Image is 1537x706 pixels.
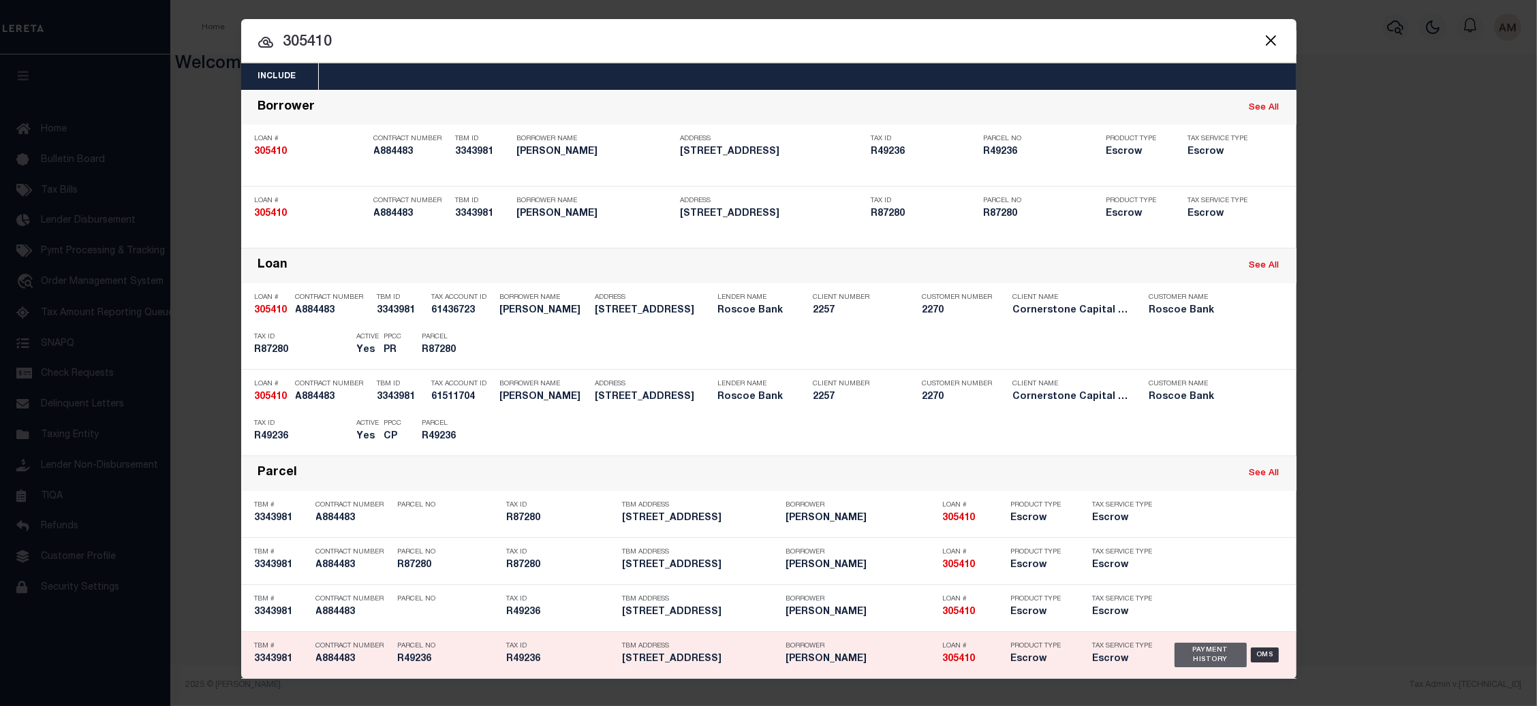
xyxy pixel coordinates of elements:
h5: 1314 Farm St Bastrop TX 78602 [623,654,779,665]
p: Active [357,419,379,428]
p: Borrower Name [500,293,589,302]
h5: R49236 [398,654,500,665]
p: Loan # [943,501,1004,509]
h5: R87280 [871,208,977,220]
h5: PR [384,344,402,356]
h5: Roscoe Bank [718,305,793,317]
p: Borrower [786,595,936,603]
h5: Escrow [1093,560,1154,571]
h5: 61436723 [432,305,493,317]
h5: 1314 Farm St Bastrop TX 78602 [595,391,711,403]
h5: CP [384,431,402,443]
h5: 305410 [255,146,367,158]
h5: Yes [357,431,377,443]
p: Contract Number [296,380,371,388]
h5: 305410 [943,513,1004,524]
h5: NATHAN WALLACE ANDERSON [786,607,936,618]
p: Tax Account ID [432,293,493,302]
h5: Roscoe Bank [718,391,793,403]
h5: Escrow [1011,607,1072,618]
h5: 1314 Farm St Bastrop TX 78602 [595,305,711,317]
p: Customer Name [1149,380,1265,388]
h5: Yes [357,344,377,356]
a: See All [1249,469,1279,478]
p: PPCC [384,333,402,341]
h5: 61511704 [432,391,493,403]
p: Client Name [1013,380,1129,388]
p: TBM ID [377,380,425,388]
button: Include [241,63,313,90]
h5: R49236 [984,146,1100,158]
h5: 305410 [943,560,1004,571]
p: Tax Account ID [432,380,493,388]
h5: 1314 Farm St Bastrop TX 78602 [623,513,779,524]
p: Borrower Name [517,197,674,205]
p: Borrower [786,548,936,556]
strong: 305410 [943,607,976,617]
strong: 305410 [255,209,288,219]
h5: Escrow [1011,560,1072,571]
p: Borrower [786,501,936,509]
p: Client Number [813,380,902,388]
p: Tax ID [507,501,616,509]
h5: R49236 [255,431,350,443]
p: Product Type [1011,595,1072,603]
h5: A884483 [316,654,391,665]
p: Tax Service Type [1093,642,1154,650]
h5: NATHAN WALLACE ANDERSON [517,208,674,220]
h5: 3343981 [456,208,510,220]
p: Loan # [255,197,367,205]
p: Address [595,380,711,388]
h5: 1314 Farm St Bastrop TX 78602 [681,146,865,158]
p: Product Type [1011,642,1072,650]
p: TBM # [255,501,309,509]
p: Product Type [1011,548,1072,556]
p: Tax ID [871,197,977,205]
h5: 305410 [255,208,367,220]
h5: Cornerstone Capital Bank [1013,391,1129,403]
p: Tax ID [255,333,350,341]
h5: Escrow [1011,513,1072,524]
p: TBM Address [623,642,779,650]
p: Loan # [943,548,1004,556]
p: Parcel [422,419,484,428]
h5: A884483 [316,607,391,618]
p: Contract Number [374,197,449,205]
p: Client Number [813,293,902,302]
h5: 3343981 [255,513,309,524]
h5: 2257 [813,305,902,317]
input: Start typing... [241,31,1297,54]
strong: 305410 [255,147,288,157]
h5: Escrow [1011,654,1072,665]
h5: NATHAN ANDERSON [500,305,589,317]
h5: NATHAN WALLACE ANDERSON [786,654,936,665]
p: Parcel No [398,548,500,556]
h5: Escrow [1093,654,1154,665]
p: Loan # [943,642,1004,650]
h5: 2270 [922,391,991,403]
p: TBM # [255,548,309,556]
p: Tax ID [507,548,616,556]
h5: A884483 [374,208,449,220]
h5: Cornerstone Capital Bank [1013,305,1129,317]
h5: Escrow [1093,513,1154,524]
p: TBM ID [456,197,510,205]
p: Address [681,197,865,205]
p: Parcel No [984,197,1100,205]
p: Lender Name [718,293,793,302]
h5: A884483 [296,391,371,403]
p: Parcel No [398,642,500,650]
div: Borrower [258,100,315,116]
p: Address [595,293,711,302]
h5: 1314 Farm St Bastrop TX 78602 [623,560,779,571]
p: Contract Number [316,642,391,650]
div: Payment History [1175,643,1247,667]
p: Loan # [943,595,1004,603]
p: Contract Number [316,548,391,556]
h5: A884483 [316,513,391,524]
p: Customer Number [922,380,993,388]
h5: 305410 [943,607,1004,618]
h5: R49236 [422,431,484,443]
div: Parcel [258,466,298,481]
h5: 1314 Farm St Bastrop TX 78602 [681,208,865,220]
